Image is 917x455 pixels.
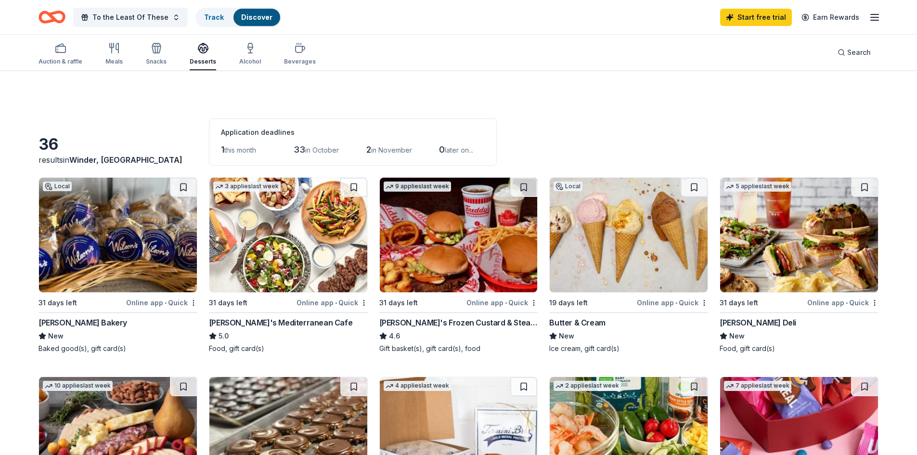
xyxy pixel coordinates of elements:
[239,58,261,65] div: Alcohol
[39,177,197,353] a: Image for Wilson's BakeryLocal31 days leftOnline app•Quick[PERSON_NAME] BakeryNewBaked good(s), g...
[239,39,261,70] button: Alcohol
[720,317,796,328] div: [PERSON_NAME] Deli
[43,182,72,191] div: Local
[221,144,224,155] span: 1
[165,299,167,307] span: •
[559,330,574,342] span: New
[445,146,473,154] span: later on...
[366,144,371,155] span: 2
[190,39,216,70] button: Desserts
[720,178,878,292] img: Image for McAlister's Deli
[847,47,871,58] span: Search
[549,177,708,353] a: Image for Butter & CreamLocal19 days leftOnline app•QuickButter & CreamNewIce cream, gift card(s)
[554,182,582,191] div: Local
[720,9,792,26] a: Start free trial
[39,6,65,28] a: Home
[371,146,412,154] span: in November
[146,39,167,70] button: Snacks
[105,39,123,70] button: Meals
[720,344,878,353] div: Food, gift card(s)
[796,9,865,26] a: Earn Rewards
[675,299,677,307] span: •
[221,127,485,138] div: Application deadlines
[550,178,708,292] img: Image for Butter & Cream
[729,330,745,342] span: New
[379,344,538,353] div: Gift basket(s), gift card(s), food
[549,344,708,353] div: Ice cream, gift card(s)
[69,155,182,165] span: Winder, [GEOGRAPHIC_DATA]
[297,297,368,309] div: Online app Quick
[807,297,878,309] div: Online app Quick
[209,297,247,309] div: 31 days left
[305,146,339,154] span: in October
[39,317,127,328] div: [PERSON_NAME] Bakery
[209,177,368,353] a: Image for Taziki's Mediterranean Cafe3 applieslast week31 days leftOnline app•Quick[PERSON_NAME]'...
[190,58,216,65] div: Desserts
[389,330,400,342] span: 4.6
[380,178,538,292] img: Image for Freddy's Frozen Custard & Steakburgers
[724,381,791,391] div: 7 applies last week
[241,13,272,21] a: Discover
[39,154,197,166] div: results
[73,8,188,27] button: To the Least Of These
[294,144,305,155] span: 33
[466,297,538,309] div: Online app Quick
[195,8,281,27] button: TrackDiscover
[39,297,77,309] div: 31 days left
[39,39,82,70] button: Auction & raffle
[126,297,197,309] div: Online app Quick
[284,58,316,65] div: Beverages
[384,381,451,391] div: 4 applies last week
[720,297,758,309] div: 31 days left
[146,58,167,65] div: Snacks
[39,135,197,154] div: 36
[209,344,368,353] div: Food, gift card(s)
[39,58,82,65] div: Auction & raffle
[219,330,229,342] span: 5.0
[209,178,367,292] img: Image for Taziki's Mediterranean Cafe
[554,381,621,391] div: 2 applies last week
[830,43,878,62] button: Search
[209,317,352,328] div: [PERSON_NAME]'s Mediterranean Cafe
[213,182,281,192] div: 3 applies last week
[48,330,64,342] span: New
[549,317,605,328] div: Butter & Cream
[505,299,507,307] span: •
[724,182,791,192] div: 5 applies last week
[379,317,538,328] div: [PERSON_NAME]'s Frozen Custard & Steakburgers
[63,155,182,165] span: in
[846,299,848,307] span: •
[720,177,878,353] a: Image for McAlister's Deli5 applieslast week31 days leftOnline app•Quick[PERSON_NAME] DeliNewFood...
[384,182,451,192] div: 9 applies last week
[379,297,418,309] div: 31 days left
[379,177,538,353] a: Image for Freddy's Frozen Custard & Steakburgers9 applieslast week31 days leftOnline app•Quick[PE...
[43,381,113,391] div: 10 applies last week
[92,12,168,23] span: To the Least Of These
[39,178,197,292] img: Image for Wilson's Bakery
[284,39,316,70] button: Beverages
[105,58,123,65] div: Meals
[335,299,337,307] span: •
[637,297,708,309] div: Online app Quick
[224,146,256,154] span: this month
[439,144,445,155] span: 0
[549,297,588,309] div: 19 days left
[39,344,197,353] div: Baked good(s), gift card(s)
[204,13,224,21] a: Track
